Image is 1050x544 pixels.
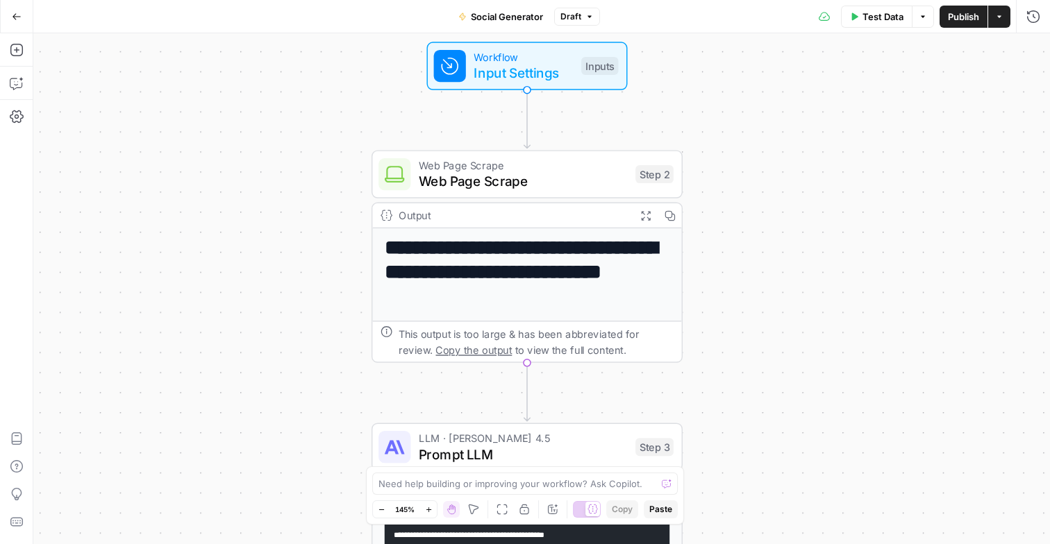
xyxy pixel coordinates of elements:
button: Social Generator [450,6,551,28]
span: Input Settings [474,63,573,83]
span: Paste [649,503,672,516]
span: Copy [612,503,633,516]
div: Output [399,207,627,223]
span: Web Page Scrape [419,158,628,173]
button: Paste [644,500,678,518]
span: Copy the output [435,343,512,355]
span: Draft [560,10,581,23]
div: Step 2 [635,165,674,183]
span: Workflow [474,49,573,65]
span: Web Page Scrape [419,171,628,192]
g: Edge from start to step_2 [524,90,531,148]
span: Prompt LLM [419,444,628,464]
button: Publish [940,6,987,28]
span: Social Generator [471,10,543,24]
div: This output is too large & has been abbreviated for review. to view the full content. [399,325,674,357]
button: Copy [606,500,638,518]
div: Inputs [581,57,618,75]
span: 145% [395,504,415,515]
g: Edge from step_2 to step_3 [524,363,531,421]
button: Test Data [841,6,912,28]
span: Test Data [862,10,903,24]
div: Step 3 [635,438,674,456]
span: LLM · [PERSON_NAME] 4.5 [419,430,628,446]
button: Draft [554,8,600,26]
div: WorkflowInput SettingsInputs [372,42,683,90]
span: Publish [948,10,979,24]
